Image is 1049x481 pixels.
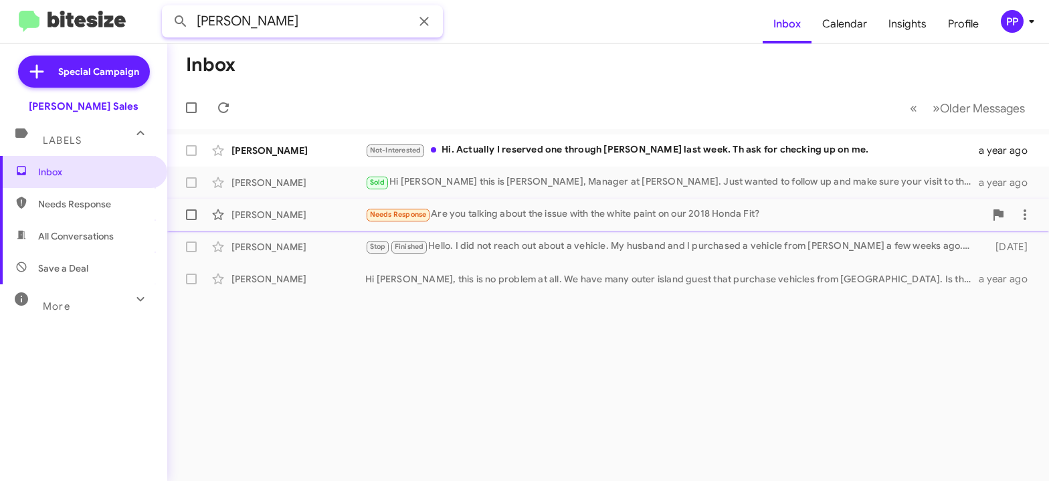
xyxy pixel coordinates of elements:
[940,101,1025,116] span: Older Messages
[370,178,385,187] span: Sold
[370,242,386,251] span: Stop
[18,56,150,88] a: Special Campaign
[38,262,88,275] span: Save a Deal
[231,208,365,221] div: [PERSON_NAME]
[370,210,427,219] span: Needs Response
[43,134,82,147] span: Labels
[989,10,1034,33] button: PP
[29,100,138,113] div: [PERSON_NAME] Sales
[58,65,139,78] span: Special Campaign
[395,242,424,251] span: Finished
[902,94,925,122] button: Previous
[38,165,152,179] span: Inbox
[231,240,365,254] div: [PERSON_NAME]
[978,144,1038,157] div: a year ago
[365,207,985,222] div: Are you talking about the issue with the white paint on our 2018 Honda Fit?
[365,239,978,254] div: Hello. I did not reach out about a vehicle. My husband and I purchased a vehicle from [PERSON_NAM...
[365,272,978,286] div: Hi [PERSON_NAME], this is no problem at all. We have many outer island guest that purchase vehicl...
[365,175,978,190] div: Hi [PERSON_NAME] this is [PERSON_NAME], Manager at [PERSON_NAME]. Just wanted to follow up and ma...
[365,142,978,158] div: Hi. Actually I reserved one through [PERSON_NAME] last week. Th ask for checking up on me.
[231,144,365,157] div: [PERSON_NAME]
[38,197,152,211] span: Needs Response
[370,146,421,155] span: Not-Interested
[978,272,1038,286] div: a year ago
[878,5,937,43] a: Insights
[162,5,443,37] input: Search
[937,5,989,43] a: Profile
[231,272,365,286] div: [PERSON_NAME]
[933,100,940,116] span: »
[1001,10,1024,33] div: PP
[925,94,1033,122] button: Next
[38,229,114,243] span: All Conversations
[812,5,878,43] a: Calendar
[978,176,1038,189] div: a year ago
[186,54,235,76] h1: Inbox
[43,300,70,312] span: More
[910,100,917,116] span: «
[978,240,1038,254] div: [DATE]
[902,94,1033,122] nav: Page navigation example
[231,176,365,189] div: [PERSON_NAME]
[763,5,812,43] a: Inbox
